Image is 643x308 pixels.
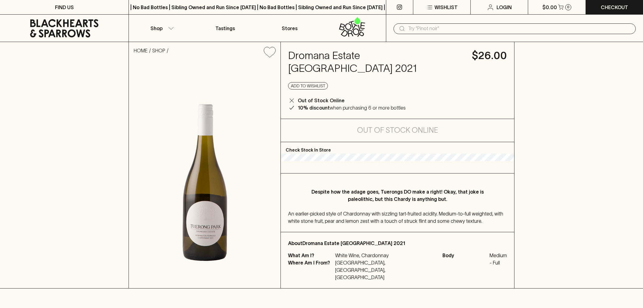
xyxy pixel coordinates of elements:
button: Add to wishlist [288,82,328,89]
h4: Dromana Estate [GEOGRAPHIC_DATA] 2021 [288,49,465,75]
p: Out of Stock Online [298,97,345,104]
p: Tastings [215,25,235,32]
p: What Am I? [288,252,334,259]
p: when purchasing 6 or more bottles [298,104,406,111]
img: 28059.png [129,62,280,288]
p: $0.00 [542,4,557,11]
p: Where Am I From? [288,259,334,281]
p: Check Stock In Store [281,142,514,154]
input: Try "Pinot noir" [408,24,631,33]
a: HOME [134,48,148,53]
p: Shop [150,25,163,32]
p: White Wine, Chardonnay [335,252,435,259]
span: Medium - Full [490,252,507,266]
p: Checkout [601,4,628,11]
p: Despite how the adage goes, Tuerongs DO make a right! Okay, that joke is paleolithic, but this Ch... [300,188,495,203]
p: Wishlist [435,4,458,11]
p: Stores [282,25,297,32]
h4: $26.00 [472,49,507,62]
button: Add to wishlist [261,44,278,60]
h5: Out of Stock Online [357,125,438,135]
b: 10% discount [298,105,330,110]
p: Login [497,4,512,11]
a: Tastings [193,15,257,42]
p: FIND US [55,4,74,11]
p: About Dromana Estate [GEOGRAPHIC_DATA] 2021 [288,240,507,247]
a: SHOP [152,48,165,53]
p: [GEOGRAPHIC_DATA], [GEOGRAPHIC_DATA], [GEOGRAPHIC_DATA] [335,259,435,281]
p: 0 [567,5,569,9]
span: Body [442,252,488,266]
button: Shop [129,15,193,42]
span: An earlier-picked style of Chardonnay with sizzling tart-fruited acidity. Medium-to-full weighted... [288,211,503,224]
a: Stores [257,15,321,42]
